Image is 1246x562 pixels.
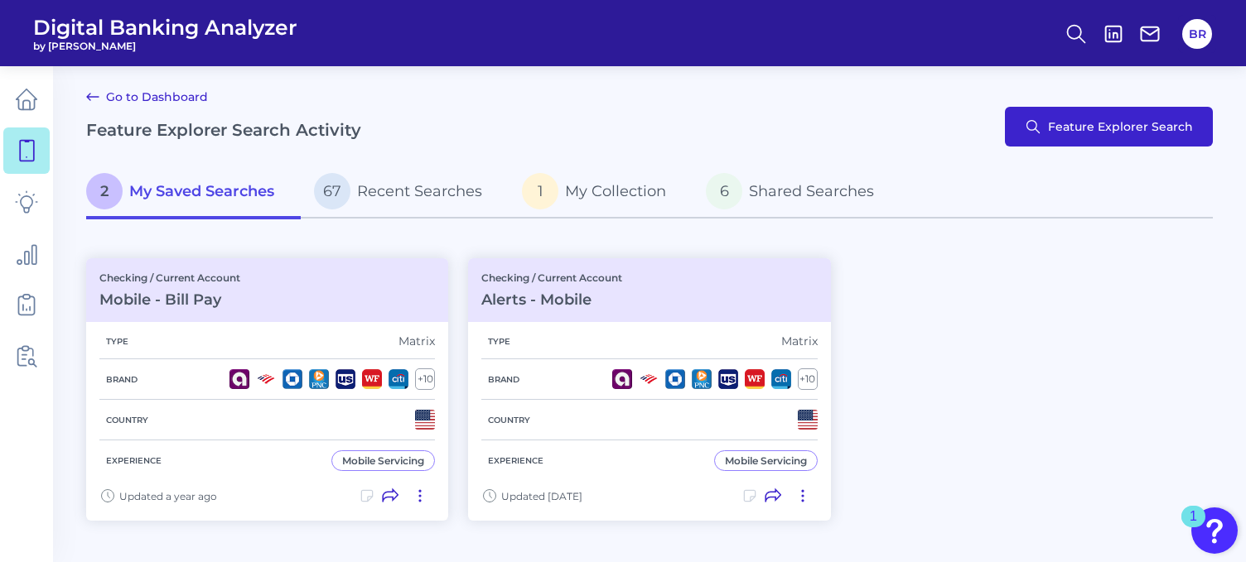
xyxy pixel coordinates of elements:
[33,40,297,52] span: by [PERSON_NAME]
[481,455,550,466] h5: Experience
[749,182,874,200] span: Shared Searches
[86,120,361,140] h2: Feature Explorer Search Activity
[86,173,123,209] span: 2
[468,258,830,521] a: Checking / Current AccountAlerts - MobileTypeMatrixBrand+10CountryExperienceMobile ServicingUpdat...
[86,258,448,521] a: Checking / Current AccountMobile - Bill PayTypeMatrixBrand+10CountryExperienceMobile ServicingUpd...
[509,166,693,219] a: 1My Collection
[706,173,742,209] span: 6
[1191,507,1238,554] button: Open Resource Center, 1 new notification
[781,334,818,348] div: Matrix
[565,182,666,200] span: My Collection
[119,490,217,502] span: Updated a year ago
[522,173,558,209] span: 1
[99,336,135,347] h5: Type
[342,454,424,467] div: Mobile Servicing
[99,271,240,284] p: Checking / Current Account
[1190,516,1197,538] div: 1
[398,334,435,348] div: Matrix
[501,490,582,502] span: Updated [DATE]
[99,415,155,425] h5: Country
[33,15,297,40] span: Digital Banking Analyzer
[1048,120,1193,133] span: Feature Explorer Search
[481,336,517,347] h5: Type
[725,454,807,467] div: Mobile Servicing
[301,166,509,219] a: 67Recent Searches
[314,173,350,209] span: 67
[129,182,274,200] span: My Saved Searches
[99,374,144,385] h5: Brand
[481,291,622,309] h3: Alerts - Mobile
[415,368,435,390] div: + 10
[99,455,168,466] h5: Experience
[1005,107,1213,147] button: Feature Explorer Search
[86,87,208,107] a: Go to Dashboard
[693,166,901,219] a: 6Shared Searches
[86,166,301,219] a: 2My Saved Searches
[481,374,526,385] h5: Brand
[798,368,818,390] div: + 10
[99,291,240,309] h3: Mobile - Bill Pay
[357,182,482,200] span: Recent Searches
[481,271,622,284] p: Checking / Current Account
[1182,19,1212,49] button: BR
[481,415,537,425] h5: Country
